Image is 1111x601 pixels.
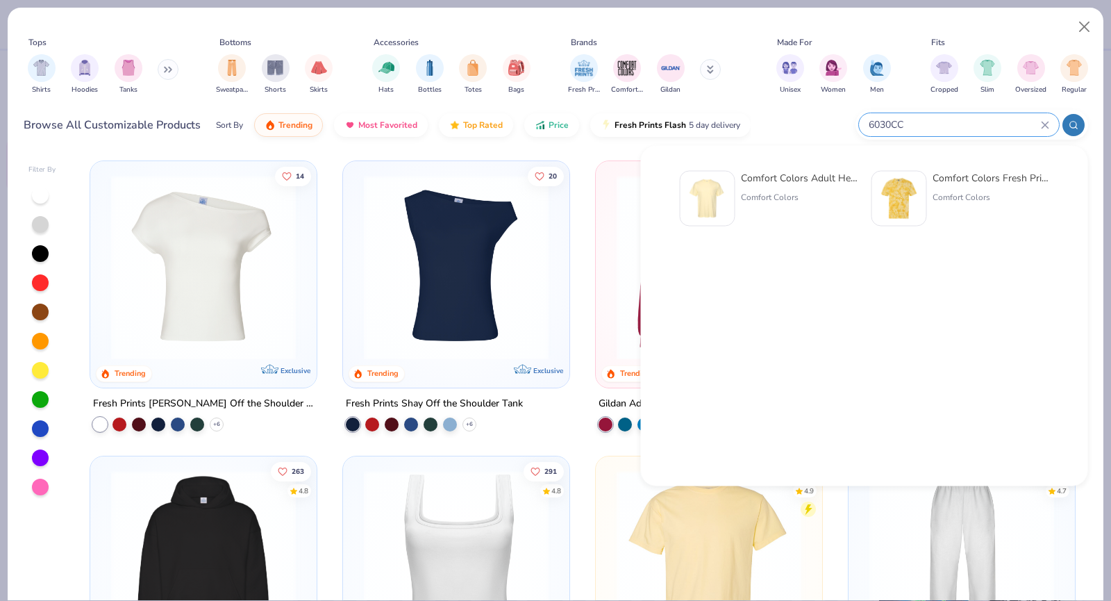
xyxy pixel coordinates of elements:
[310,85,328,95] span: Skirts
[213,420,220,429] span: + 6
[776,54,804,95] div: filter for Unisex
[71,54,99,95] button: filter button
[72,85,98,95] span: Hoodies
[568,54,600,95] button: filter button
[657,54,685,95] div: filter for Gildan
[867,117,1041,133] input: Try "T-Shirt"
[508,85,524,95] span: Bags
[33,60,49,76] img: Shirts Image
[28,36,47,49] div: Tops
[821,85,846,95] span: Women
[224,60,240,76] img: Sweatpants Image
[1062,85,1087,95] span: Regular
[571,36,597,49] div: Brands
[374,36,419,49] div: Accessories
[219,36,251,49] div: Bottoms
[281,366,310,375] span: Exclusive
[980,60,995,76] img: Slim Image
[869,60,885,76] img: Men Image
[311,60,327,76] img: Skirts Image
[358,120,417,131] span: Most Favorited
[416,54,444,95] button: filter button
[28,54,56,95] button: filter button
[574,58,594,79] img: Fresh Prints Image
[24,117,201,133] div: Browse All Customizable Products
[119,85,137,95] span: Tanks
[741,171,858,186] div: Comfort Colors Adult Heavyweight RS Pocket T-Shirt
[418,85,442,95] span: Bottles
[292,468,305,475] span: 263
[601,120,612,131] img: flash.gif
[780,85,801,95] span: Unisex
[689,117,740,133] span: 5 day delivery
[777,36,812,49] div: Made For
[265,120,276,131] img: trending.gif
[974,54,1001,95] button: filter button
[1015,54,1046,95] button: filter button
[216,54,248,95] button: filter button
[378,85,394,95] span: Hats
[422,60,437,76] img: Bottles Image
[819,54,847,95] div: filter for Women
[334,113,428,137] button: Most Favorited
[465,85,482,95] span: Totes
[863,54,891,95] div: filter for Men
[660,85,680,95] span: Gildan
[299,486,309,496] div: 4.8
[615,120,686,131] span: Fresh Prints Flash
[930,54,958,95] button: filter button
[305,54,333,95] div: filter for Skirts
[459,54,487,95] button: filter button
[741,191,858,204] div: Comfort Colors
[686,177,729,220] img: 284e3bdb-833f-4f21-a3b0-720291adcbd9
[568,54,600,95] div: filter for Fresh Prints
[551,486,561,496] div: 4.8
[782,60,798,76] img: Unisex Image
[276,166,312,186] button: Like
[549,120,569,131] span: Price
[346,395,523,413] div: Fresh Prints Shay Off the Shoulder Tank
[878,177,921,220] img: 8db55c1e-d9ac-47d8-b263-d29a43025aae
[262,54,290,95] div: filter for Shorts
[933,171,1049,186] div: Comfort Colors Fresh Prints x Comfort Colors Pocket Tee
[265,85,286,95] span: Shorts
[115,54,142,95] button: filter button
[439,113,513,137] button: Top Rated
[278,120,312,131] span: Trending
[254,113,323,137] button: Trending
[216,54,248,95] div: filter for Sweatpants
[1060,54,1088,95] button: filter button
[660,58,681,79] img: Gildan Image
[1067,60,1083,76] img: Regular Image
[611,85,643,95] span: Comfort Colors
[617,58,637,79] img: Comfort Colors Image
[372,54,400,95] div: filter for Hats
[1060,54,1088,95] div: filter for Regular
[357,175,555,360] img: 5716b33b-ee27-473a-ad8a-9b8687048459
[826,60,842,76] img: Women Image
[933,191,1049,204] div: Comfort Colors
[1071,14,1098,40] button: Close
[121,60,136,76] img: Tanks Image
[416,54,444,95] div: filter for Bottles
[555,175,754,360] img: af1e0f41-62ea-4e8f-9b2b-c8bb59fc549d
[216,119,243,131] div: Sort By
[93,395,314,413] div: Fresh Prints [PERSON_NAME] Off the Shoulder Top
[931,36,945,49] div: Fits
[216,85,248,95] span: Sweatpants
[503,54,531,95] button: filter button
[32,85,51,95] span: Shirts
[980,85,994,95] span: Slim
[463,120,503,131] span: Top Rated
[776,54,804,95] button: filter button
[71,54,99,95] div: filter for Hoodies
[262,54,290,95] button: filter button
[528,166,564,186] button: Like
[524,461,564,481] button: Like
[449,120,460,131] img: TopRated.gif
[465,60,481,76] img: Totes Image
[611,54,643,95] button: filter button
[459,54,487,95] div: filter for Totes
[611,54,643,95] div: filter for Comfort Colors
[524,113,579,137] button: Price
